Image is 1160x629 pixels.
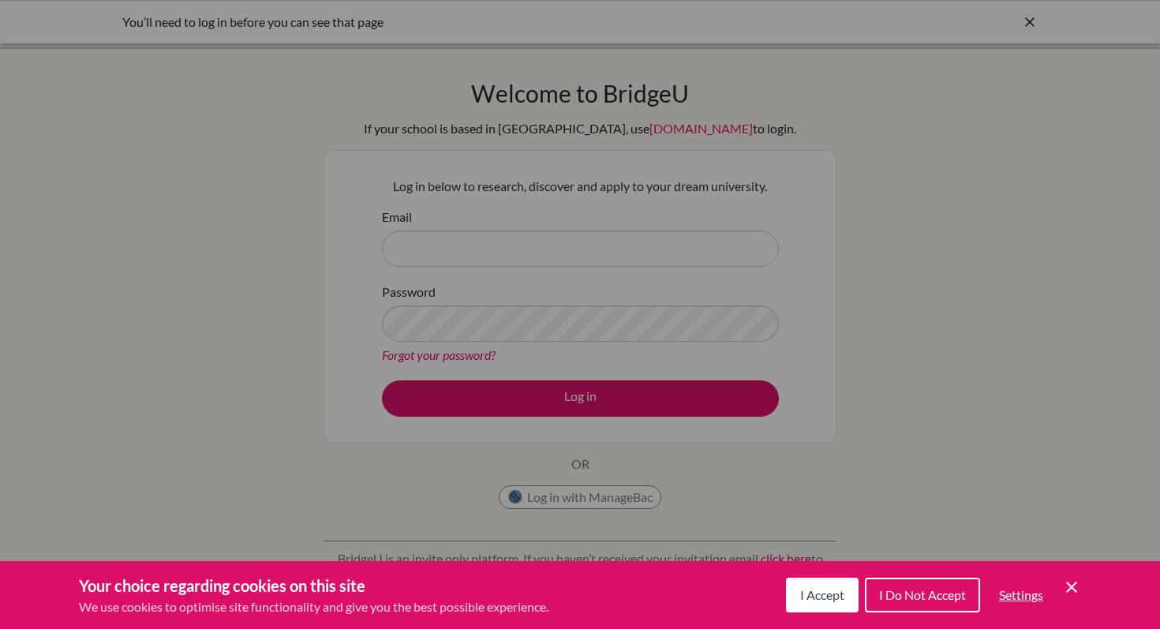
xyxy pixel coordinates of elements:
button: I Accept [786,578,859,612]
h3: Your choice regarding cookies on this site [79,574,548,597]
p: We use cookies to optimise site functionality and give you the best possible experience. [79,597,548,616]
span: I Do Not Accept [879,587,966,602]
button: Save and close [1062,578,1081,597]
span: I Accept [800,587,844,602]
button: I Do Not Accept [865,578,980,612]
button: Settings [986,579,1056,611]
span: Settings [999,587,1043,602]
